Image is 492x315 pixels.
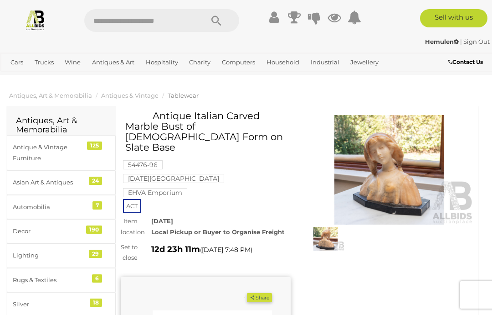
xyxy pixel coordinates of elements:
div: Lighting [13,250,88,261]
a: Asian Art & Antiques 24 [7,170,116,194]
a: [GEOGRAPHIC_DATA] [65,70,137,85]
a: Rugs & Textiles 6 [7,268,116,292]
a: Household [263,55,303,70]
button: Share [247,293,272,303]
b: Contact Us [448,58,483,65]
div: Set to close [114,242,144,263]
a: Antiques, Art & Memorabilia [9,92,92,99]
a: Sell with us [420,9,488,27]
a: Tablewear [168,92,199,99]
a: Lighting 29 [7,243,116,268]
button: Search [194,9,239,32]
strong: Local Pickup or Buyer to Organise Freight [151,228,285,236]
div: 18 [90,299,102,307]
a: Antiques & Vintage [101,92,159,99]
div: 7 [92,201,102,210]
a: Sign Out [463,38,490,45]
div: 6 [92,274,102,283]
a: Industrial [307,55,343,70]
a: Jewellery [347,55,382,70]
div: Rugs & Textiles [13,275,88,285]
a: 54476-96 [123,161,163,168]
strong: Hemulen [425,38,459,45]
a: Office [7,70,31,85]
a: Charity [185,55,214,70]
mark: 54476-96 [123,160,163,169]
div: Item location [114,216,144,237]
mark: [DATE][GEOGRAPHIC_DATA] [123,174,224,183]
img: Antique Italian Carved Marble Bust of Female Form on Slate Base [307,227,344,252]
span: ACT [123,199,141,213]
div: Automobilia [13,202,88,212]
a: Wine [61,55,84,70]
h2: Antiques, Art & Memorabilia [16,116,107,135]
a: Antiques & Art [88,55,138,70]
a: Cars [7,55,27,70]
li: Watch this item [236,293,246,302]
div: Silver [13,299,88,310]
a: Computers [218,55,259,70]
a: Antique & Vintage Furniture 125 [7,135,116,170]
div: 125 [87,142,102,150]
div: Asian Art & Antiques [13,177,88,188]
h1: Antique Italian Carved Marble Bust of [DEMOGRAPHIC_DATA] Form on Slate Base [125,110,288,152]
strong: 12d 23h 11m [151,244,200,254]
span: ( ) [200,246,252,253]
div: 29 [89,250,102,258]
a: Decor 190 [7,219,116,243]
strong: [DATE] [151,217,173,225]
mark: EHVA Emporium [123,188,187,197]
a: Trucks [31,55,57,70]
img: Allbids.com.au [25,9,46,31]
a: Sports [36,70,61,85]
img: Antique Italian Carved Marble Bust of Female Form on Slate Base [304,115,474,225]
a: Contact Us [448,57,485,67]
div: Antique & Vintage Furniture [13,142,88,163]
span: | [460,38,462,45]
div: Decor [13,226,88,236]
a: Hospitality [142,55,182,70]
a: Automobilia 7 [7,195,116,219]
a: Hemulen [425,38,460,45]
a: [DATE][GEOGRAPHIC_DATA] [123,175,224,182]
span: [DATE] 7:48 PM [202,246,251,254]
a: EHVA Emporium [123,189,187,196]
div: 24 [89,177,102,185]
div: 190 [86,226,102,234]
